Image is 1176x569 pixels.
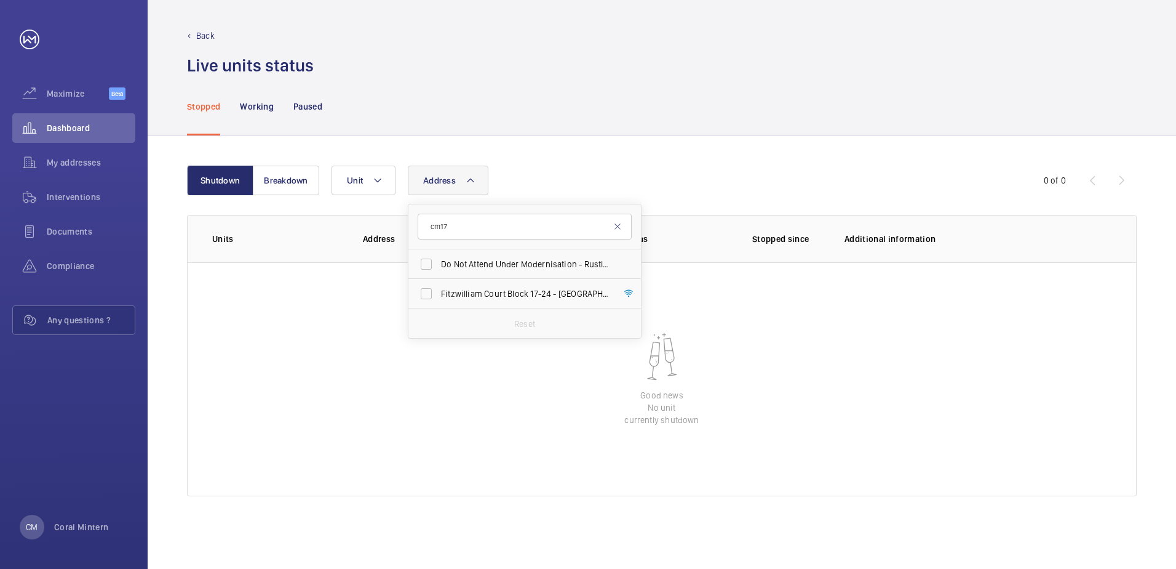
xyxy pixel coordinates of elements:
[423,176,456,185] span: Address
[187,54,314,77] h1: Live units status
[187,100,220,113] p: Stopped
[293,100,322,113] p: Paused
[196,30,215,42] p: Back
[47,225,135,238] span: Documents
[26,521,38,533] p: CM
[240,100,273,113] p: Working
[47,122,135,134] span: Dashboard
[47,156,135,169] span: My addresses
[418,214,632,240] input: Search by address
[212,233,343,245] p: Units
[514,318,535,330] p: Reset
[363,233,538,245] p: Address
[332,166,395,195] button: Unit
[844,233,1111,245] p: Additional information
[187,166,253,195] button: Shutdown
[1044,174,1066,187] div: 0 of 0
[624,389,699,426] p: Good news No unit currently shutdown
[441,258,610,270] span: Do Not Attend Under Modernisation - Rustle Court - [GEOGRAPHIC_DATA], [GEOGRAPHIC_DATA] 9SH
[408,166,488,195] button: Address
[47,260,135,272] span: Compliance
[54,521,109,533] p: Coral Mintern
[47,191,135,203] span: Interventions
[253,166,319,195] button: Breakdown
[47,314,135,326] span: Any questions ?
[347,176,363,185] span: Unit
[441,288,610,300] span: Fitzwilliam Court Block 17-24 - [GEOGRAPHIC_DATA] 17-24, [GEOGRAPHIC_DATA] 0LY
[109,87,125,100] span: Beta
[47,87,109,100] span: Maximize
[752,233,825,245] p: Stopped since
